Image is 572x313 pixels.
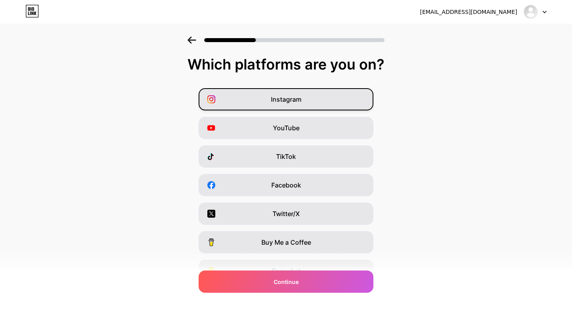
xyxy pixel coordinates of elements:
[274,278,299,286] span: Continue
[262,295,310,304] span: I have a website
[272,266,301,276] span: Snapchat
[276,152,296,161] span: TikTok
[271,180,301,190] span: Facebook
[261,238,311,247] span: Buy Me a Coffee
[523,4,538,19] img: sirenicastudio
[420,8,517,16] div: [EMAIL_ADDRESS][DOMAIN_NAME]
[271,95,301,104] span: Instagram
[272,209,300,218] span: Twitter/X
[273,123,300,133] span: YouTube
[8,56,564,72] div: Which platforms are you on?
